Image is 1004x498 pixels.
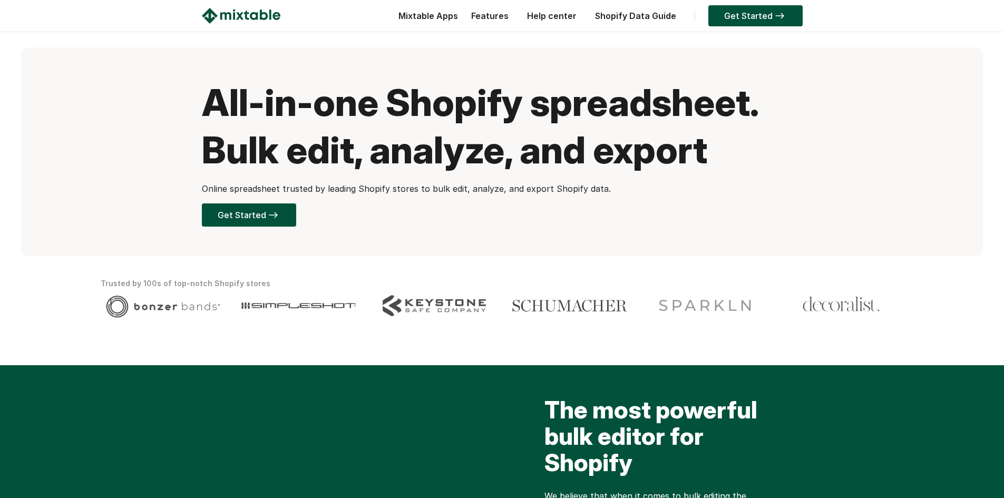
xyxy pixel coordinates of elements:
[202,203,296,227] a: Get Started
[202,8,280,24] img: Mixtable logo
[383,295,486,316] img: Client logo
[241,295,356,316] img: Client logo
[708,5,803,26] a: Get Started
[393,8,458,29] div: Mixtable Apps
[773,13,787,19] img: arrow-right.svg
[512,295,627,316] img: Client logo
[655,295,756,316] img: Client logo
[522,11,582,21] a: Help center
[544,397,782,481] h2: The most powerful bulk editor for Shopify
[802,295,880,314] img: Client logo
[101,277,904,290] div: Trusted by 100s of top-notch Shopify stores
[266,212,280,218] img: arrow-right.svg
[590,11,681,21] a: Shopify Data Guide
[466,11,514,21] a: Features
[202,182,803,195] p: Online spreadsheet trusted by leading Shopify stores to bulk edit, analyze, and export Shopify data.
[106,295,220,318] img: Client logo
[202,79,803,174] h1: All-in-one Shopify spreadsheet. Bulk edit, analyze, and export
